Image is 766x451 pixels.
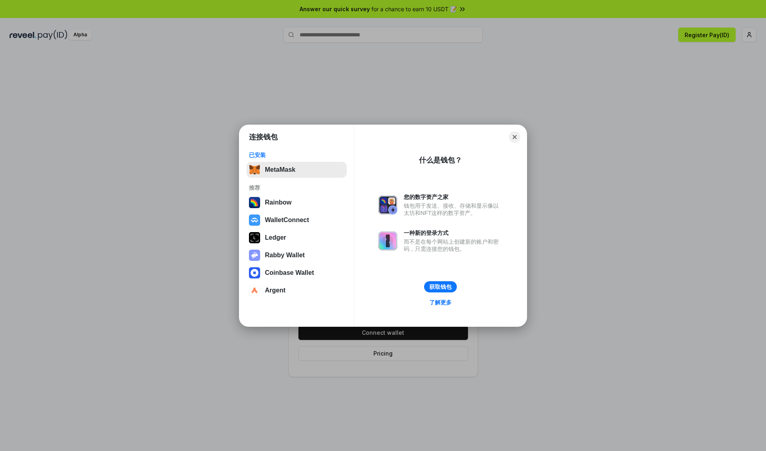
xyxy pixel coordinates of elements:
[247,212,347,228] button: WalletConnect
[404,193,503,201] div: 您的数字资产之家
[247,162,347,178] button: MetaMask
[249,285,260,296] img: svg+xml,%3Csvg%20width%3D%2228%22%20height%3D%2228%22%20viewBox%3D%220%200%2028%2028%22%20fill%3D...
[249,184,344,191] div: 推荐
[249,164,260,175] img: svg+xml,%3Csvg%20fill%3D%22none%22%20height%3D%2233%22%20viewBox%3D%220%200%2035%2033%22%20width%...
[247,230,347,246] button: Ledger
[247,195,347,211] button: Rainbow
[378,195,397,215] img: svg+xml,%3Csvg%20xmlns%3D%22http%3A%2F%2Fwww.w3.org%2F2000%2Fsvg%22%20fill%3D%22none%22%20viewBox...
[378,231,397,250] img: svg+xml,%3Csvg%20xmlns%3D%22http%3A%2F%2Fwww.w3.org%2F2000%2Fsvg%22%20fill%3D%22none%22%20viewBox...
[419,155,462,165] div: 什么是钱包？
[424,297,456,308] a: 了解更多
[265,287,286,294] div: Argent
[249,267,260,278] img: svg+xml,%3Csvg%20width%3D%2228%22%20height%3D%2228%22%20viewBox%3D%220%200%2028%2028%22%20fill%3D...
[404,238,503,252] div: 而不是在每个网站上创建新的账户和密码，只需连接您的钱包。
[265,217,309,224] div: WalletConnect
[265,199,292,206] div: Rainbow
[265,269,314,276] div: Coinbase Wallet
[249,215,260,226] img: svg+xml,%3Csvg%20width%3D%2228%22%20height%3D%2228%22%20viewBox%3D%220%200%2028%2028%22%20fill%3D...
[247,247,347,263] button: Rabby Wallet
[404,202,503,217] div: 钱包用于发送、接收、存储和显示像以太坊和NFT这样的数字资产。
[247,265,347,281] button: Coinbase Wallet
[509,131,520,143] button: Close
[424,281,457,292] button: 获取钱包
[249,132,278,142] h1: 连接钱包
[404,229,503,236] div: 一种新的登录方式
[249,151,344,159] div: 已安装
[249,232,260,243] img: svg+xml,%3Csvg%20xmlns%3D%22http%3A%2F%2Fwww.w3.org%2F2000%2Fsvg%22%20width%3D%2228%22%20height%3...
[429,283,452,290] div: 获取钱包
[247,282,347,298] button: Argent
[265,166,295,173] div: MetaMask
[429,299,452,306] div: 了解更多
[249,197,260,208] img: svg+xml,%3Csvg%20width%3D%22120%22%20height%3D%22120%22%20viewBox%3D%220%200%20120%20120%22%20fil...
[265,234,286,241] div: Ledger
[249,250,260,261] img: svg+xml,%3Csvg%20xmlns%3D%22http%3A%2F%2Fwww.w3.org%2F2000%2Fsvg%22%20fill%3D%22none%22%20viewBox...
[265,252,305,259] div: Rabby Wallet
